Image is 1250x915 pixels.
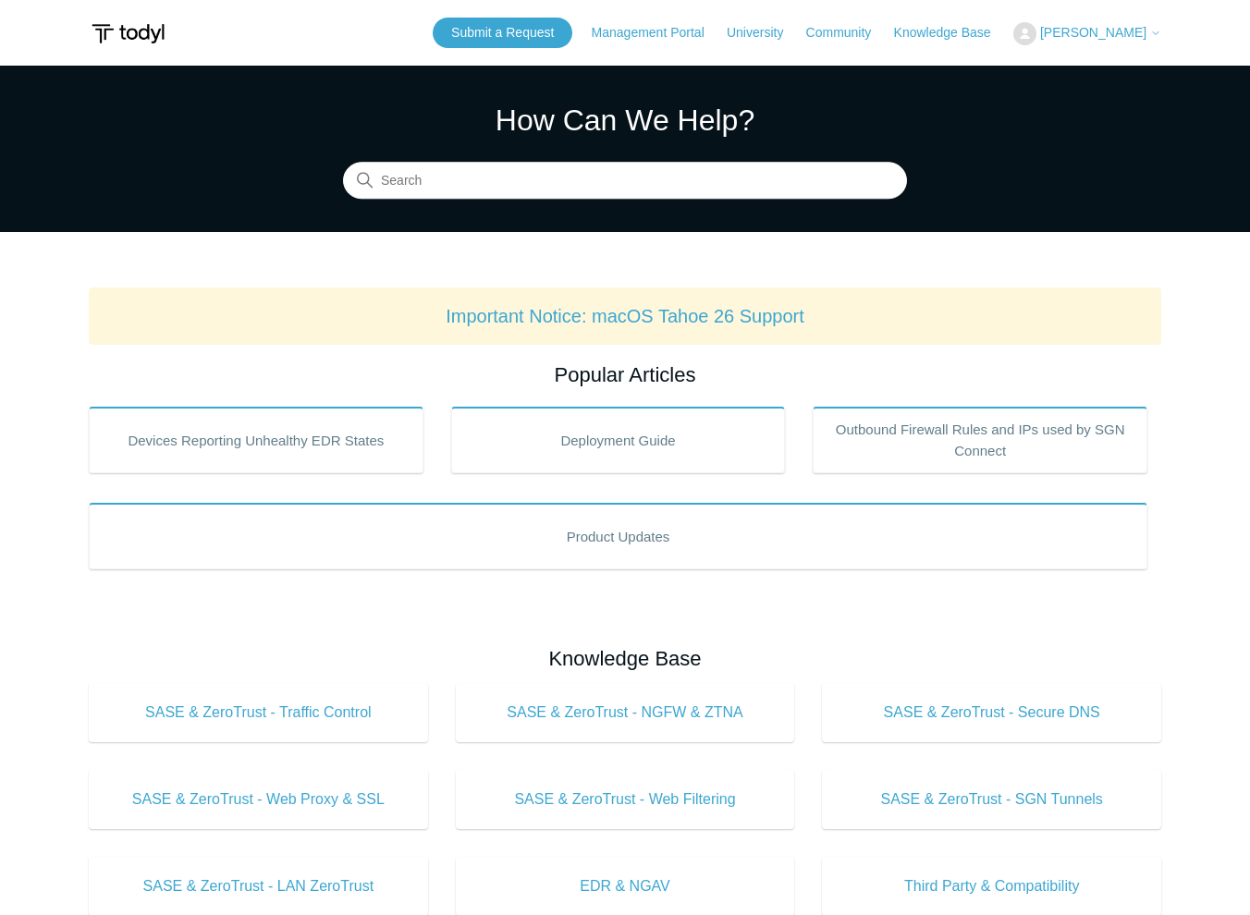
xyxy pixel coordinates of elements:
[89,643,1161,674] h2: Knowledge Base
[116,788,400,811] span: SASE & ZeroTrust - Web Proxy & SSL
[806,23,890,43] a: Community
[484,701,767,724] span: SASE & ZeroTrust - NGFW & ZTNA
[89,683,428,742] a: SASE & ZeroTrust - Traffic Control
[813,407,1147,473] a: Outbound Firewall Rules and IPs used by SGN Connect
[894,23,1010,43] a: Knowledge Base
[456,770,795,829] a: SASE & ZeroTrust - Web Filtering
[822,770,1161,829] a: SASE & ZeroTrust - SGN Tunnels
[433,18,572,48] a: Submit a Request
[343,163,907,200] input: Search
[116,875,400,897] span: SASE & ZeroTrust - LAN ZeroTrust
[822,683,1161,742] a: SASE & ZeroTrust - Secure DNS
[1013,22,1161,45] button: [PERSON_NAME]
[343,98,907,142] h1: How Can We Help?
[484,788,767,811] span: SASE & ZeroTrust - Web Filtering
[89,770,428,829] a: SASE & ZeroTrust - Web Proxy & SSL
[451,407,786,473] a: Deployment Guide
[592,23,723,43] a: Management Portal
[484,875,767,897] span: EDR & NGAV
[446,306,804,326] a: Important Notice: macOS Tahoe 26 Support
[89,503,1147,569] a: Product Updates
[850,788,1134,811] span: SASE & ZeroTrust - SGN Tunnels
[850,875,1134,897] span: Third Party & Compatibility
[116,701,400,724] span: SASE & ZeroTrust - Traffic Control
[89,360,1161,390] h2: Popular Articles
[727,23,802,43] a: University
[456,683,795,742] a: SASE & ZeroTrust - NGFW & ZTNA
[850,701,1134,724] span: SASE & ZeroTrust - Secure DNS
[1040,25,1146,40] span: [PERSON_NAME]
[89,17,167,51] img: Todyl Support Center Help Center home page
[89,407,423,473] a: Devices Reporting Unhealthy EDR States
